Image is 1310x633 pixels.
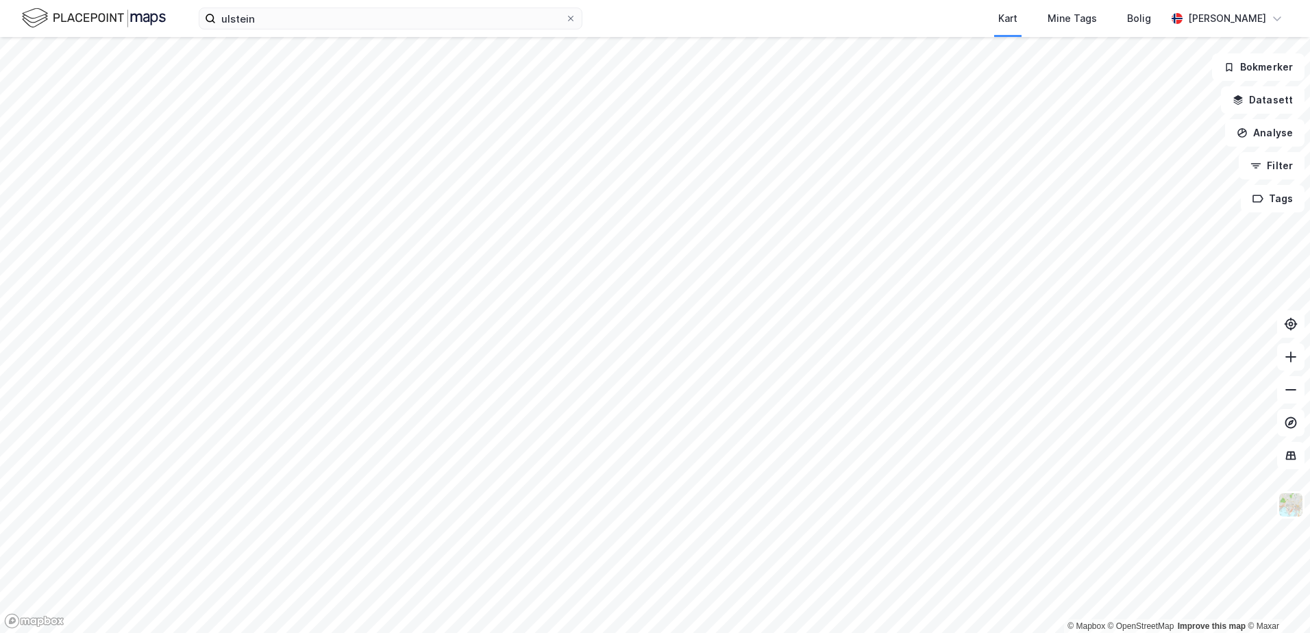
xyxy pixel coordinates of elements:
[1048,10,1097,27] div: Mine Tags
[1278,492,1304,518] img: Z
[1127,10,1151,27] div: Bolig
[1241,567,1310,633] div: Kontrollprogram for chat
[1188,10,1266,27] div: [PERSON_NAME]
[22,6,166,30] img: logo.f888ab2527a4732fd821a326f86c7f29.svg
[1241,185,1305,212] button: Tags
[1221,86,1305,114] button: Datasett
[1241,567,1310,633] iframe: Chat Widget
[1108,621,1174,631] a: OpenStreetMap
[1239,152,1305,179] button: Filter
[216,8,565,29] input: Søk på adresse, matrikkel, gårdeiere, leietakere eller personer
[1225,119,1305,147] button: Analyse
[4,613,64,629] a: Mapbox homepage
[1178,621,1246,631] a: Improve this map
[1067,621,1105,631] a: Mapbox
[998,10,1017,27] div: Kart
[1212,53,1305,81] button: Bokmerker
